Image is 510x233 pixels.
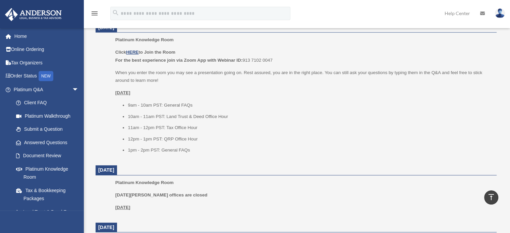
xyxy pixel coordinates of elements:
img: Anderson Advisors Platinum Portal [3,8,64,21]
a: Home [5,30,89,43]
span: Platinum Knowledge Room [115,180,174,185]
i: search [112,9,119,16]
span: [DATE] [98,225,114,230]
a: menu [91,12,99,17]
a: Land Trust & Deed Forum [9,205,89,219]
p: When you enter the room you may see a presentation going on. Rest assured, you are in the right p... [115,69,492,84]
a: Platinum Walkthrough [9,109,89,123]
u: [DATE] [115,205,130,210]
b: For the best experience join via Zoom App with Webinar ID: [115,58,242,63]
b: Click to Join the Room [115,50,175,55]
a: Submit a Question [9,123,89,136]
span: arrow_drop_down [72,83,86,97]
div: NEW [39,71,53,81]
i: vertical_align_top [487,193,495,201]
a: HERE [126,50,138,55]
p: 913 7102 0047 [115,48,492,64]
span: [DATE] [98,167,114,173]
b: [DATE][PERSON_NAME] offices are closed [115,192,208,197]
li: 1pm - 2pm PST: General FAQs [128,146,492,154]
u: [DATE] [115,90,130,95]
span: [DATE] [98,25,114,30]
a: Tax & Bookkeeping Packages [9,184,89,205]
span: Platinum Knowledge Room [115,37,174,42]
a: Online Ordering [5,43,89,56]
a: vertical_align_top [484,190,498,205]
li: 10am - 11am PST: Land Trust & Deed Office Hour [128,113,492,121]
a: Tax Organizers [5,56,89,69]
li: 12pm - 1pm PST: QRP Office Hour [128,135,492,143]
a: Order StatusNEW [5,69,89,83]
a: Client FAQ [9,96,89,110]
li: 11am - 12pm PST: Tax Office Hour [128,124,492,132]
a: Platinum Q&Aarrow_drop_down [5,83,89,96]
a: Answered Questions [9,136,89,149]
i: menu [91,9,99,17]
li: 9am - 10am PST: General FAQs [128,101,492,109]
a: Platinum Knowledge Room [9,162,86,184]
a: Document Review [9,149,89,163]
img: User Pic [495,8,505,18]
